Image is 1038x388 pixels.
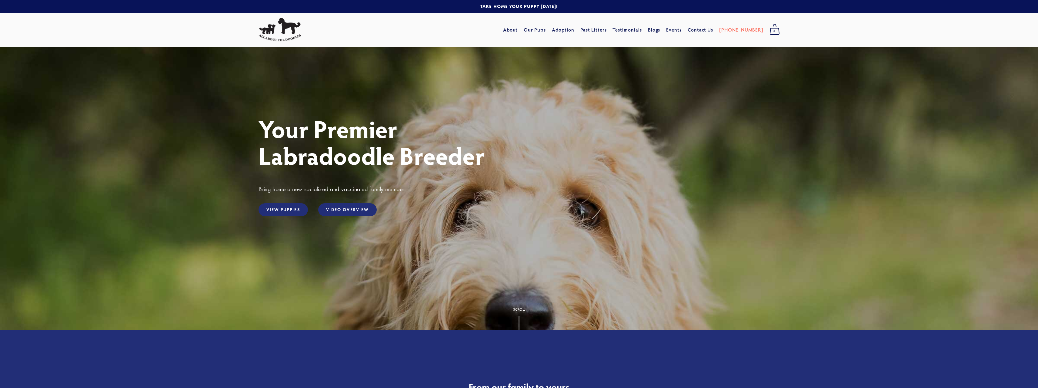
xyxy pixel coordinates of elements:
[259,18,301,42] img: All About The Doodles
[648,24,660,35] a: Blogs
[612,24,642,35] a: Testimonials
[580,26,607,33] a: Past Litters
[259,115,780,169] h1: Your Premier Labradoodle Breeder
[766,22,783,37] a: 0 items in cart
[719,24,763,35] a: [PHONE_NUMBER]
[318,203,377,216] a: Video Overview
[524,24,546,35] a: Our Pups
[513,308,525,311] div: Scroll
[688,24,713,35] a: Contact Us
[769,27,780,35] span: 0
[552,24,575,35] a: Adoption
[259,203,308,216] a: View Puppies
[666,24,682,35] a: Events
[259,185,780,193] h3: Bring home a new socialized and vaccinated family member.
[503,24,518,35] a: About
